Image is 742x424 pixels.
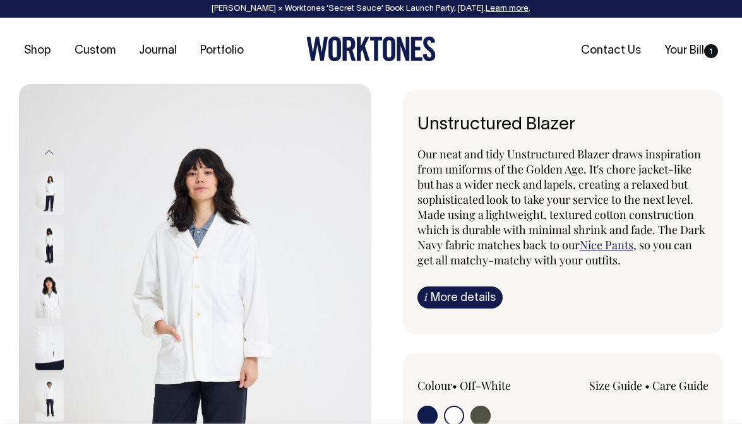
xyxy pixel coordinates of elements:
a: Portfolio [195,40,249,61]
label: Off-White [460,378,511,393]
a: Journal [134,40,182,61]
span: • [452,378,457,393]
img: off-white [35,326,64,370]
span: • [645,378,650,393]
a: Care Guide [652,378,709,393]
a: Shop [19,40,56,61]
button: Previous [40,139,59,167]
span: i [424,290,428,303]
img: off-white [35,378,64,422]
h6: Unstructured Blazer [417,115,709,135]
span: Our neat and tidy Unstructured Blazer draws inspiration from uniforms of the Golden Age. It's cho... [417,146,705,252]
a: Nice Pants [580,237,633,252]
span: 1 [704,44,718,58]
a: iMore details [417,286,503,309]
a: Your Bill1 [659,40,723,61]
div: [PERSON_NAME] × Worktones ‘Secret Sauce’ Book Launch Party, [DATE]. . [13,4,729,13]
a: Custom [69,40,121,61]
a: Learn more [486,5,529,13]
a: Contact Us [576,40,646,61]
img: off-white [35,223,64,267]
img: off-white [35,171,64,215]
div: Colour [417,378,534,393]
img: off-white [35,274,64,319]
span: , so you can get all matchy-matchy with your outfits. [417,237,692,268]
a: Size Guide [589,378,642,393]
